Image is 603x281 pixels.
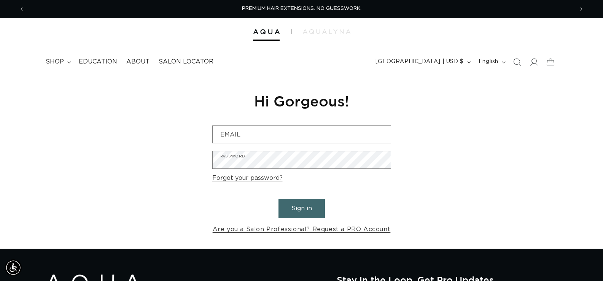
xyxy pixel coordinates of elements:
[41,53,74,70] summary: shop
[573,2,590,16] button: Next announcement
[212,92,391,110] h1: Hi Gorgeous!
[375,58,464,66] span: [GEOGRAPHIC_DATA] | USD $
[479,58,498,66] span: English
[213,224,391,235] a: Are you a Salon Professional? Request a PRO Account
[303,29,350,34] img: aqualyna.com
[5,259,22,276] div: Accessibility Menu
[74,53,122,70] a: Education
[126,58,150,66] span: About
[502,199,603,281] iframe: Chat Widget
[79,58,117,66] span: Education
[371,55,474,69] button: [GEOGRAPHIC_DATA] | USD $
[278,199,325,218] button: Sign in
[213,126,391,143] input: Email
[509,54,525,70] summary: Search
[154,53,218,70] a: Salon Locator
[212,173,283,184] a: Forgot your password?
[46,58,64,66] span: shop
[253,29,280,35] img: Aqua Hair Extensions
[242,6,361,11] span: PREMIUM HAIR EXTENSIONS. NO GUESSWORK.
[122,53,154,70] a: About
[474,55,509,69] button: English
[13,2,30,16] button: Previous announcement
[159,58,213,66] span: Salon Locator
